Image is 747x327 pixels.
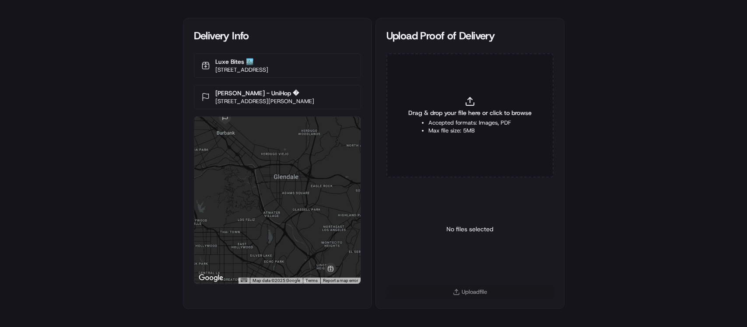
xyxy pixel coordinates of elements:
li: Max file size: 5MB [428,127,511,135]
a: Report a map error [323,278,358,283]
span: Drag & drop your file here or click to browse [408,108,532,117]
div: Delivery Info [194,29,361,43]
li: Accepted formats: Images, PDF [428,119,511,127]
a: Terms [305,278,318,283]
div: Upload Proof of Delivery [386,29,554,43]
img: Google [196,272,225,284]
p: No files selected [446,225,493,233]
span: Map data ©2025 Google [253,278,300,283]
p: Luxe Bites 🏙️ [215,57,268,66]
p: [PERSON_NAME] - UniHop � [215,89,314,97]
p: [STREET_ADDRESS][PERSON_NAME] [215,97,314,105]
button: Keyboard shortcuts [241,278,247,282]
a: Open this area in Google Maps (opens a new window) [196,272,225,284]
p: [STREET_ADDRESS] [215,66,268,74]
